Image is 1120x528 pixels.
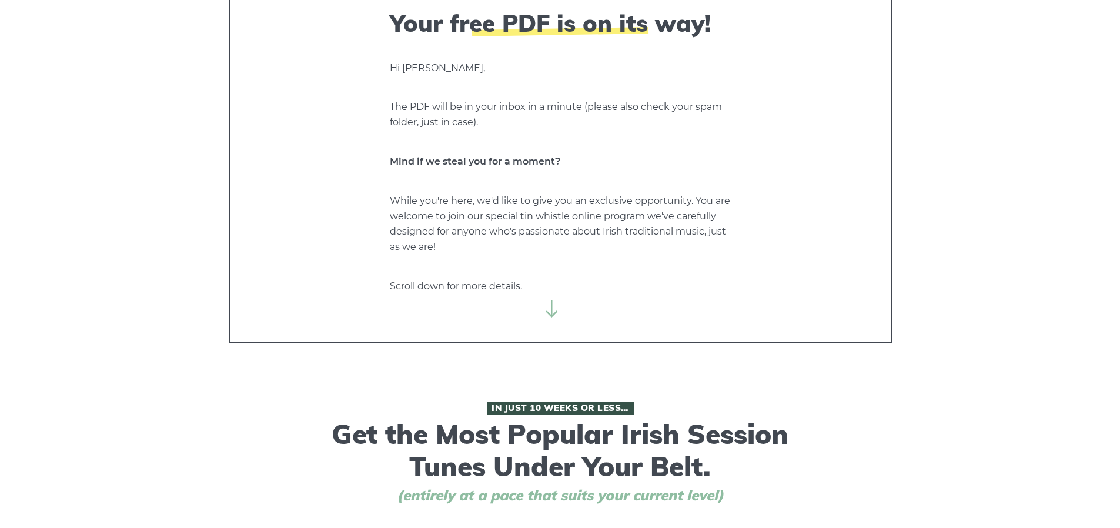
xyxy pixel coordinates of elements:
[487,402,634,415] span: In Just 10 Weeks or Less…
[390,193,731,255] p: While you're here, we'd like to give you an exclusive opportunity. You are welcome to join our sp...
[375,487,745,504] span: (entirely at a pace that suits your current level)
[390,99,731,130] p: The PDF will be in your inbox in a minute (please also check your spam folder, just in case).
[328,402,793,504] h1: Get the Most Popular Irish Session Tunes Under Your Belt.
[390,61,731,76] p: Hi [PERSON_NAME],
[390,279,731,294] p: Scroll down for more details.
[390,9,731,37] h2: Your free PDF is on its way!
[390,156,560,167] strong: Mind if we steal you for a moment?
